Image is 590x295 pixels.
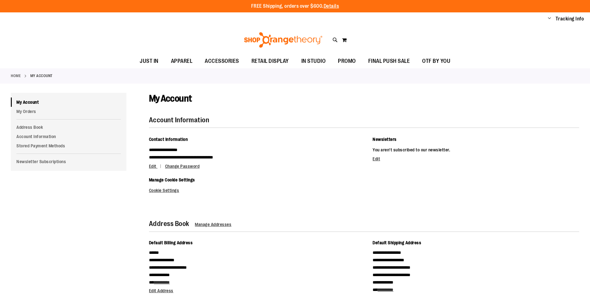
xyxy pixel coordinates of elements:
span: OTF BY YOU [422,54,450,68]
a: Manage Addresses [195,222,231,227]
a: Tracking Info [556,15,584,22]
span: Default Billing Address [149,240,193,245]
span: APPAREL [171,54,193,68]
a: IN STUDIO [295,54,332,68]
a: My Account [11,98,126,107]
span: Newsletters [373,137,397,142]
a: Newsletter Subscriptions [11,157,126,166]
a: Stored Payment Methods [11,141,126,150]
a: Details [324,3,339,9]
a: Edit [373,156,380,161]
span: My Account [149,93,192,104]
a: Address Book [11,123,126,132]
a: Cookie Settings [149,188,179,193]
a: Edit Address [149,288,173,293]
strong: Address Book [149,220,189,228]
a: Home [11,73,21,79]
a: Change Password [165,164,200,169]
span: IN STUDIO [301,54,326,68]
a: OTF BY YOU [416,54,457,68]
a: Edit [149,164,164,169]
a: PROMO [332,54,362,68]
span: Default Shipping Address [373,240,421,245]
a: My Orders [11,107,126,116]
span: Manage Cookie Settings [149,177,195,182]
span: PROMO [338,54,356,68]
p: FREE Shipping, orders over $600. [251,3,339,10]
a: Account Information [11,132,126,141]
span: FINAL PUSH SALE [368,54,410,68]
span: Contact Information [149,137,188,142]
span: Edit [149,164,156,169]
img: Shop Orangetheory [243,32,323,48]
a: APPAREL [165,54,199,68]
p: You aren't subscribed to our newsletter. [373,146,579,154]
a: FINAL PUSH SALE [362,54,416,68]
strong: My Account [30,73,53,79]
a: JUST IN [133,54,165,68]
strong: Account Information [149,116,209,124]
span: RETAIL DISPLAY [251,54,289,68]
span: ACCESSORIES [205,54,239,68]
a: ACCESSORIES [199,54,245,68]
a: RETAIL DISPLAY [245,54,295,68]
button: Account menu [548,16,551,22]
span: JUST IN [140,54,159,68]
